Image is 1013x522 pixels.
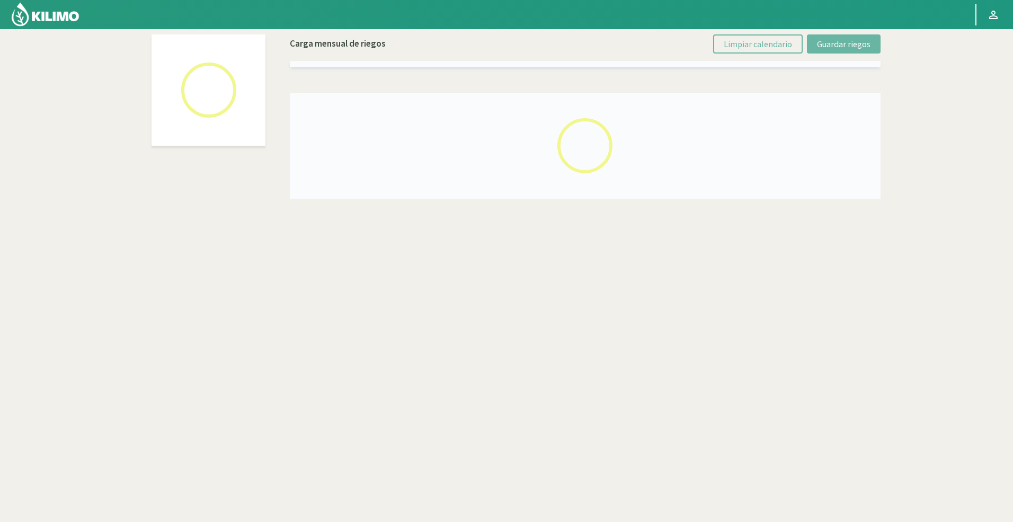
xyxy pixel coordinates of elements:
button: Limpiar calendario [713,34,803,54]
span: Limpiar calendario [724,39,792,49]
img: Loading... [532,93,638,199]
p: Carga mensual de riegos [290,37,386,51]
span: Guardar riegos [817,39,870,49]
img: Kilimo [11,2,80,27]
button: Guardar riegos [807,34,881,54]
img: Loading... [156,37,262,143]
